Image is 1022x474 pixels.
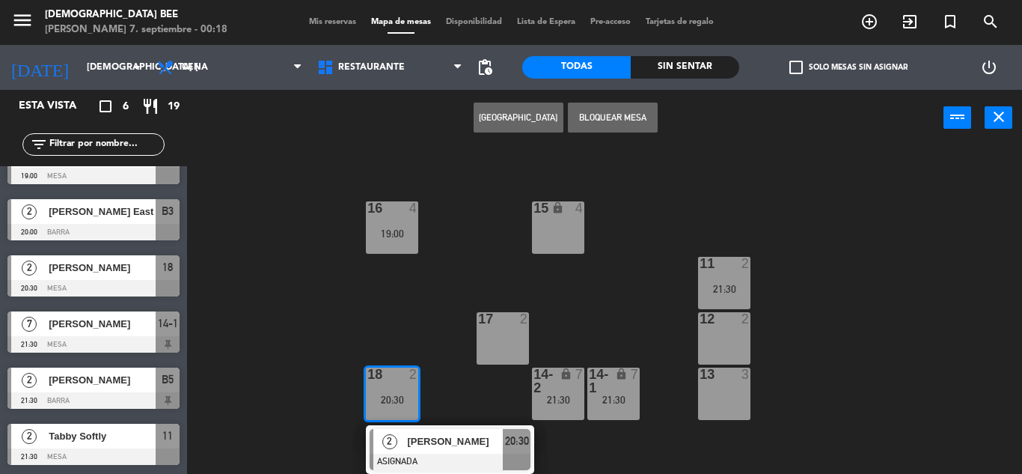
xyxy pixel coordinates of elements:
[615,368,628,380] i: lock
[789,61,803,74] span: check_box_outline_blank
[980,58,998,76] i: power_settings_new
[48,136,164,153] input: Filtrar por nombre...
[97,97,114,115] i: crop_square
[141,97,159,115] i: restaurant
[741,257,750,270] div: 2
[367,201,368,215] div: 16
[741,368,750,381] div: 3
[505,432,529,450] span: 20:30
[438,18,510,26] span: Disponibilidad
[949,108,967,126] i: power_input
[49,372,156,388] span: [PERSON_NAME]
[49,428,156,444] span: Tabby Softly
[182,62,208,73] span: Cena
[123,98,129,115] span: 6
[520,312,529,326] div: 2
[551,201,564,214] i: lock
[11,9,34,37] button: menu
[162,427,173,445] span: 11
[128,58,146,76] i: arrow_drop_down
[941,13,959,31] i: turned_in_not
[22,261,37,276] span: 2
[522,56,631,79] div: Todas
[168,98,180,115] span: 19
[631,56,739,79] div: Sin sentar
[510,18,583,26] span: Lista de Espera
[45,22,227,37] div: [PERSON_NAME] 7. septiembre - 00:18
[366,228,418,239] div: 19:00
[22,429,37,444] span: 2
[22,373,37,388] span: 2
[575,201,584,215] div: 4
[901,13,919,31] i: exit_to_app
[11,9,34,31] i: menu
[631,368,640,381] div: 7
[698,284,750,294] div: 21:30
[162,202,174,220] span: B3
[382,434,397,449] span: 2
[162,371,174,389] span: B5
[158,315,178,332] span: 14-1
[407,434,503,449] span: [PERSON_NAME]
[22,204,37,219] span: 2
[162,258,173,276] span: 18
[587,395,640,405] div: 21:30
[985,106,1012,129] button: close
[476,58,494,76] span: pending_actions
[575,368,584,381] div: 7
[638,18,721,26] span: Tarjetas de regalo
[409,201,418,215] div: 4
[583,18,638,26] span: Pre-acceso
[990,108,1008,126] i: close
[22,317,37,332] span: 7
[741,312,750,326] div: 2
[568,103,658,133] button: Bloquear Mesa
[338,62,405,73] span: Restaurante
[560,368,572,380] i: lock
[49,204,156,219] span: [PERSON_NAME] East
[367,368,368,381] div: 18
[364,18,438,26] span: Mapa de mesas
[49,260,156,276] span: [PERSON_NAME]
[45,7,227,22] div: [DEMOGRAPHIC_DATA] Bee
[7,97,108,115] div: Esta vista
[478,312,479,326] div: 17
[366,395,418,405] div: 20:30
[302,18,364,26] span: Mis reservas
[30,136,48,154] i: filter_list
[860,13,878,31] i: add_circle_outline
[532,395,584,405] div: 21:30
[982,13,1000,31] i: search
[474,103,563,133] button: [GEOGRAPHIC_DATA]
[943,106,971,129] button: power_input
[409,368,418,381] div: 2
[49,316,156,332] span: [PERSON_NAME]
[789,61,908,74] label: Solo mesas sin asignar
